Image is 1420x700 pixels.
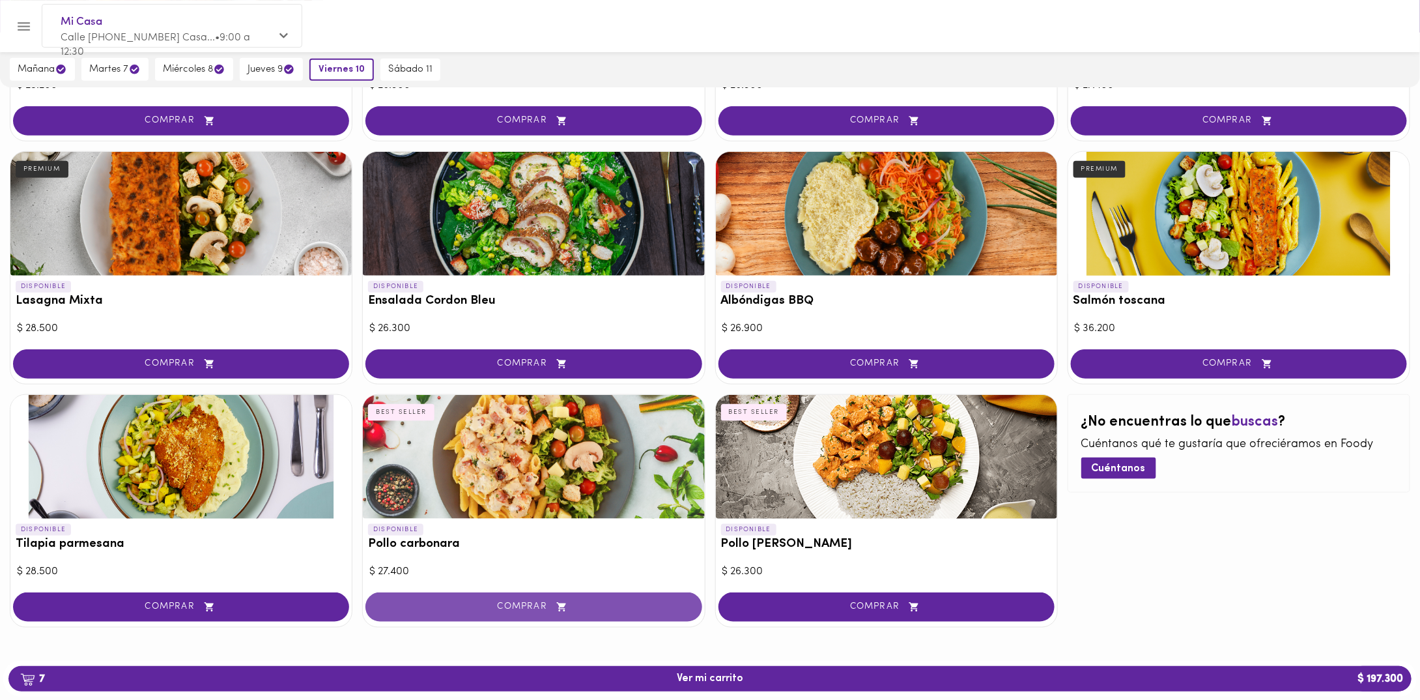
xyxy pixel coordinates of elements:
span: COMPRAR [29,115,333,126]
p: DISPONIBLE [368,281,423,293]
span: Cuéntanos [1092,463,1146,475]
p: Cuéntanos qué te gustaría que ofreciéramos en Foody [1081,437,1397,454]
span: COMPRAR [382,115,685,126]
b: 7 [12,671,53,688]
span: COMPRAR [382,602,685,613]
button: COMPRAR [365,592,702,622]
button: Cuéntanos [1081,458,1156,479]
p: DISPONIBLE [721,281,776,293]
div: Pollo carbonara [363,395,704,519]
div: BEST SELLER [721,404,788,421]
div: Tilapia parmesana [10,395,352,519]
p: DISPONIBLE [721,524,776,536]
span: COMPRAR [382,358,685,370]
button: sábado 11 [380,59,440,81]
div: BEST SELLER [368,404,434,421]
div: $ 26.300 [369,321,698,336]
span: COMPRAR [1087,358,1391,370]
p: DISPONIBLE [16,524,71,536]
button: viernes 10 [309,59,374,81]
div: Albóndigas BBQ [716,152,1057,276]
h3: Pollo carbonara [368,538,699,551]
span: Calle [PHONE_NUMBER] Casa... • 9:00 a 12:30 [61,33,250,58]
div: Pollo Tikka Massala [716,395,1057,519]
button: COMPRAR [365,106,702,136]
span: Ver mi carrito [677,673,743,685]
button: Menu [8,10,40,42]
h3: Salmón toscana [1073,295,1404,308]
button: COMPRAR [1071,106,1407,136]
button: COMPRAR [718,349,1055,379]
button: COMPRAR [365,349,702,379]
div: PREMIUM [1073,161,1126,178]
span: Mi Casa [61,14,270,31]
span: sábado 11 [388,64,433,76]
p: DISPONIBLE [368,524,423,536]
button: jueves 9 [240,58,303,81]
button: COMPRAR [13,106,349,136]
div: $ 27.400 [369,564,698,579]
span: COMPRAR [735,115,1038,126]
h3: Lasagna Mixta [16,295,347,308]
span: COMPRAR [735,358,1038,370]
span: jueves 9 [248,63,295,76]
span: mañana [18,63,67,76]
div: Ensalada Cordon Bleu [363,152,704,276]
button: COMPRAR [718,106,1055,136]
div: $ 26.900 [722,321,1051,336]
button: martes 7 [81,58,149,81]
p: DISPONIBLE [1073,281,1129,293]
h3: Tilapia parmesana [16,538,347,551]
button: mañana [10,58,75,81]
div: $ 26.300 [722,564,1051,579]
div: $ 28.500 [17,321,345,336]
div: Salmón toscana [1068,152,1410,276]
span: COMPRAR [735,602,1038,613]
span: COMPRAR [1087,115,1391,126]
span: miércoles 8 [163,63,225,76]
div: $ 36.200 [1075,321,1403,336]
button: COMPRAR [13,349,349,379]
span: martes 7 [89,63,141,76]
span: buscas [1232,415,1279,430]
span: COMPRAR [29,602,333,613]
h3: Albóndigas BBQ [721,295,1052,308]
div: Lasagna Mixta [10,152,352,276]
button: miércoles 8 [155,58,233,81]
button: COMPRAR [13,592,349,622]
button: COMPRAR [1071,349,1407,379]
iframe: Messagebird Livechat Widget [1344,624,1407,687]
img: cart.png [20,673,35,686]
h3: Ensalada Cordon Bleu [368,295,699,308]
div: $ 28.500 [17,564,345,579]
div: PREMIUM [16,161,68,178]
button: COMPRAR [718,592,1055,622]
h3: Pollo [PERSON_NAME] [721,538,1052,551]
button: 7Ver mi carrito$ 197.300 [8,666,1412,692]
p: DISPONIBLE [16,281,71,293]
span: viernes 10 [319,64,365,76]
h2: ¿No encuentras lo que ? [1081,415,1397,430]
span: COMPRAR [29,358,333,370]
